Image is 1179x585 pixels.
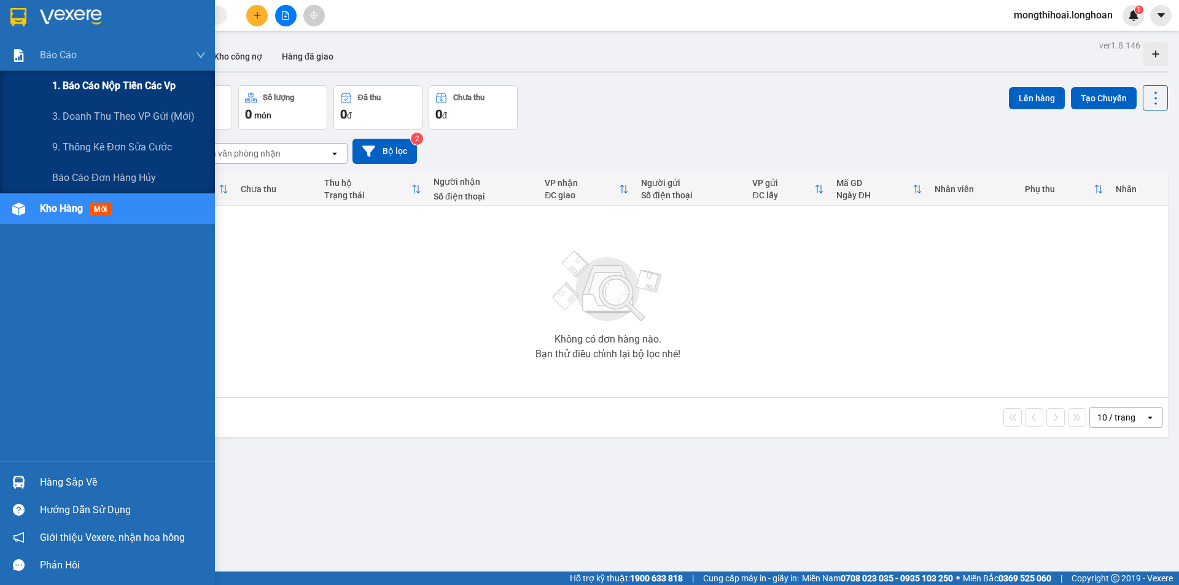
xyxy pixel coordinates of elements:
strong: 0708 023 035 - 0935 103 250 [841,573,953,583]
div: Phụ thu [1025,184,1094,194]
div: Chọn văn phòng nhận [196,147,281,160]
div: Hướng dẫn sử dụng [40,501,206,519]
span: 1 [1137,6,1141,14]
div: VP gửi [752,178,814,188]
span: Báo cáo đơn hàng hủy [52,170,156,185]
button: Chưa thu0đ [429,85,518,130]
div: Nhân viên [935,184,1013,194]
span: Báo cáo [40,47,77,63]
span: Hỗ trợ kỹ thuật: [570,571,683,585]
span: notification [13,532,25,543]
div: Bạn thử điều chỉnh lại bộ lọc nhé! [535,349,680,359]
span: 0 [245,107,252,122]
svg: open [330,149,340,158]
span: aim [309,11,318,20]
div: 10 / trang [1097,411,1135,424]
th: Toggle SortBy [539,173,635,206]
span: món [254,110,271,120]
button: Đã thu0đ [333,85,422,130]
span: ⚪️ [956,576,960,581]
div: VP nhận [545,178,619,188]
div: ver 1.8.146 [1099,39,1140,52]
div: Tạo kho hàng mới [1143,42,1168,66]
div: Ngày ĐH [836,190,913,200]
span: copyright [1111,574,1119,583]
sup: 1 [1135,6,1143,14]
img: svg+xml;base64,PHN2ZyBjbGFzcz0ibGlzdC1wbHVnX19zdmciIHhtbG5zPSJodHRwOi8vd3d3LnczLm9yZy8yMDAwL3N2Zy... [547,244,669,330]
sup: 2 [411,133,423,145]
span: Miền Bắc [963,571,1051,585]
button: file-add [275,5,297,26]
div: Mã GD [836,178,913,188]
th: Toggle SortBy [830,173,929,206]
span: message [13,559,25,571]
img: warehouse-icon [12,476,25,489]
div: Nhãn [1116,184,1161,194]
th: Toggle SortBy [746,173,830,206]
span: down [196,50,206,60]
div: Người nhận [434,177,532,187]
div: Số điện thoại [434,192,532,201]
span: Giới thiệu Vexere, nhận hoa hồng [40,530,185,545]
div: Hàng sắp về [40,473,206,492]
button: caret-down [1150,5,1172,26]
span: mongthihoai.longhoan [1004,7,1123,23]
div: Người gửi [641,178,740,188]
th: Toggle SortBy [318,173,427,206]
span: | [692,571,694,585]
span: Kho hàng [40,203,83,214]
span: 0 [340,107,347,122]
button: Lên hàng [1009,87,1065,109]
strong: 0369 525 060 [998,573,1051,583]
span: 0 [435,107,442,122]
div: Số điện thoại [641,190,740,200]
button: Tạo Chuyến [1071,87,1137,109]
div: Không có đơn hàng nào. [554,335,661,344]
span: Miền Nam [802,571,953,585]
span: Cung cấp máy in - giấy in: [703,571,799,585]
span: plus [253,11,262,20]
img: logo-vxr [10,8,26,26]
button: plus [246,5,268,26]
div: ĐC lấy [752,190,814,200]
div: Phản hồi [40,556,206,575]
button: Bộ lọc [352,139,417,164]
button: aim [303,5,325,26]
div: Số lượng [263,93,294,102]
div: Chưa thu [241,184,312,194]
img: solution-icon [12,49,25,62]
span: question-circle [13,504,25,516]
div: Thu hộ [324,178,411,188]
img: icon-new-feature [1128,10,1139,21]
div: Đã thu [358,93,381,102]
button: Kho công nợ [204,42,272,71]
button: Số lượng0món [238,85,327,130]
span: 9. Thống kê đơn sửa cước [52,139,172,155]
span: đ [347,110,352,120]
div: ĐC giao [545,190,619,200]
span: mới [89,203,112,216]
span: | [1060,571,1062,585]
div: Chưa thu [453,93,484,102]
span: file-add [281,11,290,20]
span: 3. Doanh Thu theo VP Gửi (mới) [52,109,195,124]
svg: open [1145,413,1155,422]
div: Trạng thái [324,190,411,200]
span: 1. Báo cáo nộp tiền các vp [52,78,176,93]
th: Toggle SortBy [1019,173,1110,206]
img: warehouse-icon [12,203,25,215]
span: đ [442,110,447,120]
button: Hàng đã giao [272,42,343,71]
span: caret-down [1156,10,1167,21]
strong: 1900 633 818 [630,573,683,583]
